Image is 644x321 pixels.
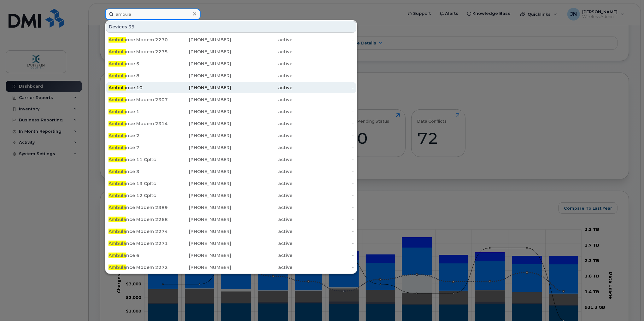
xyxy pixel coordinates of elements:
span: Ambula [108,157,126,162]
div: - [293,264,354,271]
div: active [231,120,293,127]
div: nce 3 [108,168,170,175]
a: Ambulance 7[PHONE_NUMBER]active- [106,142,356,153]
div: - [293,73,354,79]
div: active [231,73,293,79]
div: nce 2 [108,132,170,139]
div: - [293,120,354,127]
a: Ambulance 8[PHONE_NUMBER]active- [106,70,356,81]
div: nce Modem 2270 [108,37,170,43]
div: - [293,85,354,91]
div: active [231,168,293,175]
div: - [293,37,354,43]
a: Ambulance Modem 2274[PHONE_NUMBER]active- [106,226,356,237]
div: - [293,132,354,139]
div: Devices [106,21,356,33]
a: Ambulance 5[PHONE_NUMBER]active- [106,58,356,69]
div: nce Modem 2271 [108,240,170,247]
div: active [231,264,293,271]
div: nce Modem 2314 [108,120,170,127]
div: [PHONE_NUMBER] [170,73,231,79]
div: active [231,240,293,247]
a: Ambulance 6[PHONE_NUMBER]active- [106,250,356,261]
div: active [231,132,293,139]
div: active [231,37,293,43]
a: Ambulance Modem 2389[PHONE_NUMBER]active- [106,202,356,213]
a: Ambulance Modem 2272[PHONE_NUMBER]active- [106,262,356,273]
div: active [231,228,293,235]
div: - [293,156,354,163]
div: active [231,216,293,223]
span: Ambula [108,121,126,126]
div: [PHONE_NUMBER] [170,180,231,187]
div: active [231,252,293,259]
div: nce 12 Cpltc [108,192,170,199]
div: [PHONE_NUMBER] [170,61,231,67]
span: 39 [128,24,135,30]
a: Ambulance 12 Cpltc[PHONE_NUMBER]active- [106,190,356,201]
a: Ambulance 1[PHONE_NUMBER]active- [106,106,356,117]
span: Ambula [108,145,126,150]
div: nce 11 Cpltc [108,156,170,163]
div: [PHONE_NUMBER] [170,85,231,91]
div: [PHONE_NUMBER] [170,156,231,163]
div: - [293,216,354,223]
div: [PHONE_NUMBER] [170,228,231,235]
a: Ambulance Modem 2307[PHONE_NUMBER]active- [106,94,356,105]
a: Ambulance Modem 2271[PHONE_NUMBER]active- [106,238,356,249]
div: nce 10 [108,85,170,91]
div: nce Modem 2307 [108,96,170,103]
span: Ambula [108,97,126,102]
span: Ambula [108,73,126,79]
div: nce Modem 2274 [108,228,170,235]
div: active [231,180,293,187]
div: [PHONE_NUMBER] [170,240,231,247]
span: Ambula [108,169,126,174]
span: Ambula [108,133,126,138]
div: active [231,61,293,67]
div: - [293,168,354,175]
div: [PHONE_NUMBER] [170,264,231,271]
div: - [293,180,354,187]
div: - [293,49,354,55]
a: Ambulance 11 Cpltc[PHONE_NUMBER]active- [106,154,356,165]
div: active [231,192,293,199]
span: Ambula [108,49,126,55]
div: active [231,156,293,163]
span: Ambula [108,241,126,246]
div: nce 8 [108,73,170,79]
div: [PHONE_NUMBER] [170,49,231,55]
div: active [231,96,293,103]
div: - [293,228,354,235]
div: - [293,204,354,211]
div: - [293,240,354,247]
span: Ambula [108,109,126,114]
span: Ambula [108,253,126,258]
div: - [293,252,354,259]
div: [PHONE_NUMBER] [170,168,231,175]
span: Ambula [108,217,126,222]
div: [PHONE_NUMBER] [170,132,231,139]
div: [PHONE_NUMBER] [170,96,231,103]
div: nce 1 [108,108,170,115]
span: Ambula [108,37,126,43]
div: [PHONE_NUMBER] [170,108,231,115]
div: nce 5 [108,61,170,67]
div: active [231,49,293,55]
input: Find something... [105,9,201,20]
span: Ambula [108,193,126,198]
div: - [293,96,354,103]
div: [PHONE_NUMBER] [170,192,231,199]
div: nce Modem 2275 [108,49,170,55]
div: - [293,144,354,151]
div: nce Modem 2272 [108,264,170,271]
div: active [231,85,293,91]
div: nce 7 [108,144,170,151]
div: [PHONE_NUMBER] [170,37,231,43]
a: Ambulance Modem 2314[PHONE_NUMBER]active- [106,118,356,129]
span: Ambula [108,229,126,234]
span: Ambula [108,61,126,67]
a: Ambulance Modem 2268[PHONE_NUMBER]active- [106,214,356,225]
div: - [293,192,354,199]
span: Ambula [108,265,126,270]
